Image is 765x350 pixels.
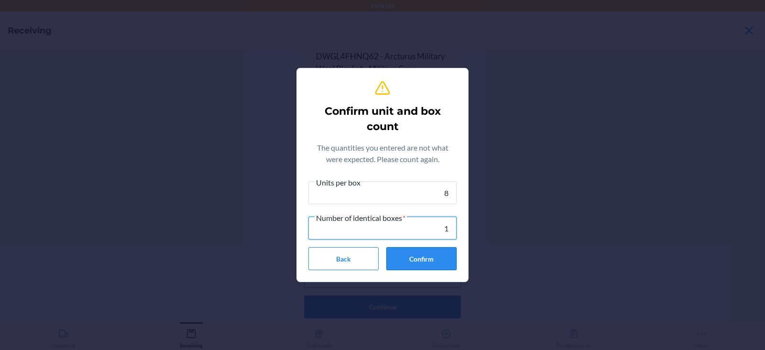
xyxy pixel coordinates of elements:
input: Number of identical boxes* [308,217,457,240]
span: Units per box [315,178,362,187]
input: Units per box [308,181,457,204]
h2: Confirm unit and box count [312,104,453,134]
button: Back [308,247,379,270]
span: Number of identical boxes [315,213,407,223]
button: Confirm [386,247,457,270]
p: The quantities you entered are not what were expected. Please count again. [308,142,457,165]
